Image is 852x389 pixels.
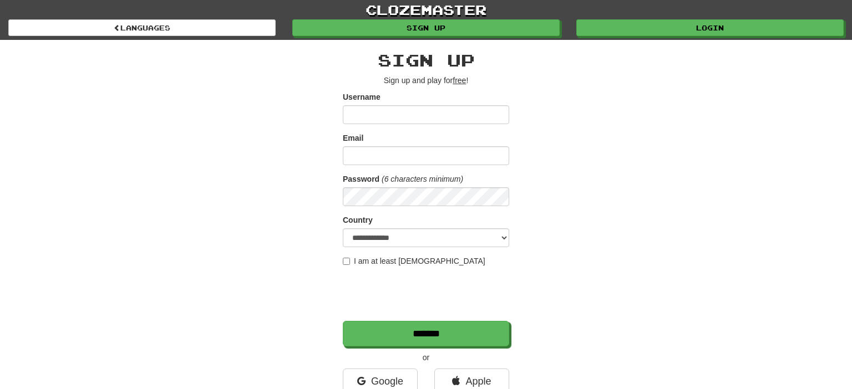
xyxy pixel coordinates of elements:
[382,175,463,183] em: (6 characters minimum)
[292,19,560,36] a: Sign up
[343,51,509,69] h2: Sign up
[576,19,844,36] a: Login
[343,214,373,226] label: Country
[343,132,363,144] label: Email
[343,91,381,103] label: Username
[343,352,509,363] p: or
[343,255,485,267] label: I am at least [DEMOGRAPHIC_DATA]
[343,258,350,265] input: I am at least [DEMOGRAPHIC_DATA]
[8,19,276,36] a: Languages
[343,272,511,315] iframe: reCAPTCHA
[343,173,379,185] label: Password
[453,76,466,85] u: free
[343,75,509,86] p: Sign up and play for !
